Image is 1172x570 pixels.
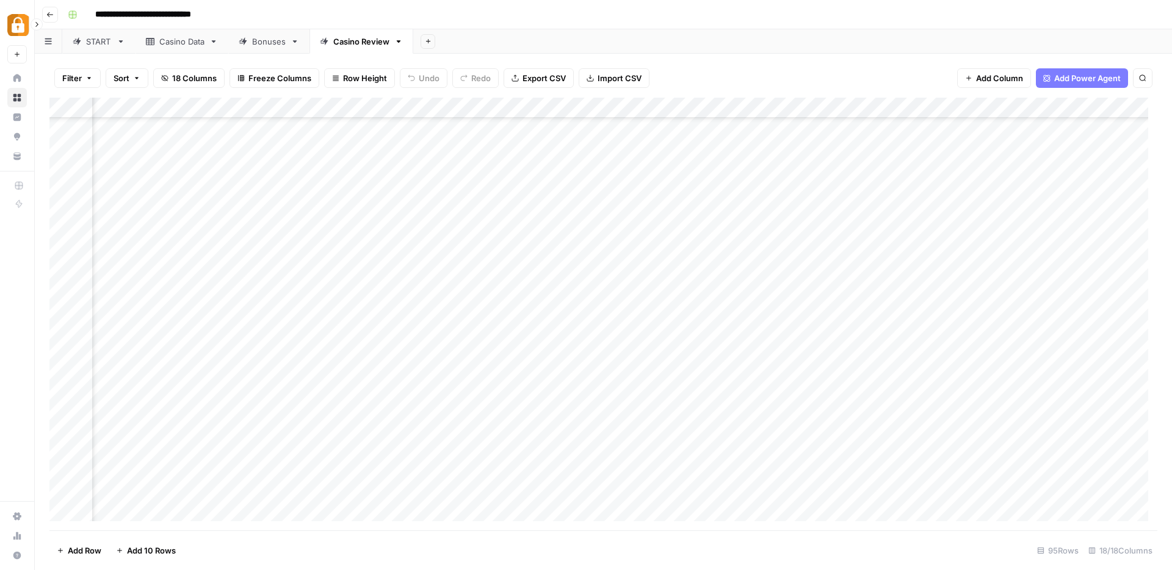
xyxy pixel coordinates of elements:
[172,72,217,84] span: 18 Columns
[1036,68,1128,88] button: Add Power Agent
[54,68,101,88] button: Filter
[109,541,183,560] button: Add 10 Rows
[333,35,389,48] div: Casino Review
[114,72,129,84] span: Sort
[7,107,27,127] a: Insights
[452,68,499,88] button: Redo
[7,14,29,36] img: Adzz Logo
[504,68,574,88] button: Export CSV
[86,35,112,48] div: START
[579,68,649,88] button: Import CSV
[7,88,27,107] a: Browse
[976,72,1023,84] span: Add Column
[7,526,27,546] a: Usage
[159,35,204,48] div: Casino Data
[957,68,1031,88] button: Add Column
[230,68,319,88] button: Freeze Columns
[153,68,225,88] button: 18 Columns
[309,29,413,54] a: Casino Review
[343,72,387,84] span: Row Height
[136,29,228,54] a: Casino Data
[7,546,27,565] button: Help + Support
[7,68,27,88] a: Home
[228,29,309,54] a: Bonuses
[252,35,286,48] div: Bonuses
[7,146,27,166] a: Your Data
[62,72,82,84] span: Filter
[7,127,27,146] a: Opportunities
[127,544,176,557] span: Add 10 Rows
[1083,541,1157,560] div: 18/18 Columns
[324,68,395,88] button: Row Height
[471,72,491,84] span: Redo
[106,68,148,88] button: Sort
[523,72,566,84] span: Export CSV
[49,541,109,560] button: Add Row
[598,72,642,84] span: Import CSV
[419,72,440,84] span: Undo
[400,68,447,88] button: Undo
[7,10,27,40] button: Workspace: Adzz
[1054,72,1121,84] span: Add Power Agent
[248,72,311,84] span: Freeze Columns
[62,29,136,54] a: START
[1032,541,1083,560] div: 95 Rows
[7,507,27,526] a: Settings
[68,544,101,557] span: Add Row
